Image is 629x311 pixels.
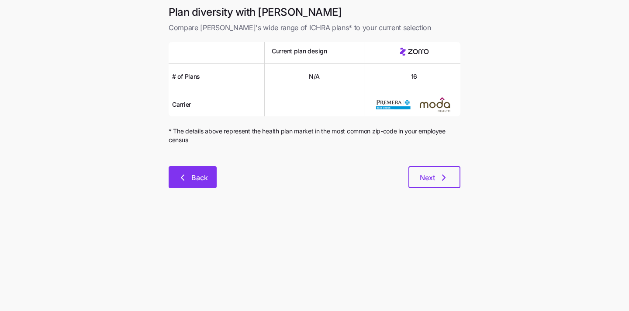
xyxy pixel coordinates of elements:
[376,96,411,113] img: Carrier
[169,5,460,19] h1: Plan diversity with [PERSON_NAME]
[408,166,460,188] button: Next
[411,72,417,81] span: 16
[169,22,460,33] span: Compare [PERSON_NAME]'s wide range of ICHRA plans* to your current selection
[191,172,208,183] span: Back
[272,47,327,56] span: Current plan design
[172,100,191,109] span: Carrier
[172,72,200,81] span: # of Plans
[418,96,453,113] img: Carrier
[420,172,435,183] span: Next
[169,166,217,188] button: Back
[309,72,320,81] span: N/A
[169,127,460,145] span: * The details above represent the health plan market in the most common zip-code in your employee...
